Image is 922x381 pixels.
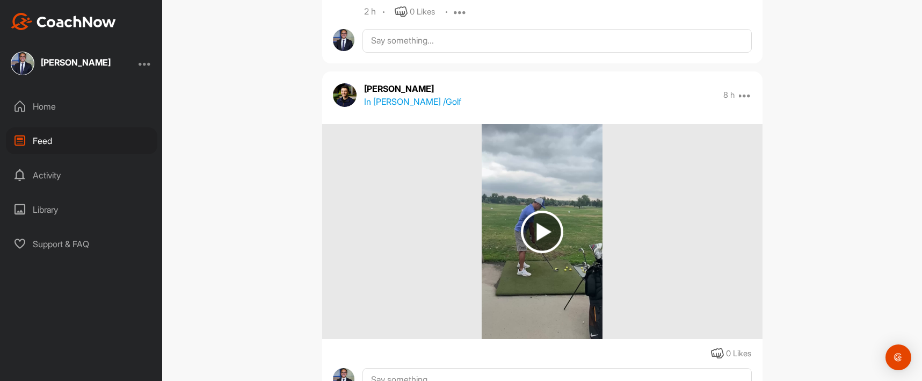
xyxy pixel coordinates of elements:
div: Library [6,196,157,223]
div: 2 h [365,6,376,17]
div: Support & FAQ [6,231,157,257]
div: 0 Likes [727,348,752,360]
div: Activity [6,162,157,189]
img: square_5c13d6eb5ff81748640769dc9ac483bb.jpg [11,52,34,75]
p: 8 h [723,90,735,100]
div: Home [6,93,157,120]
img: play [521,211,563,253]
img: avatar [333,29,355,51]
img: avatar [333,83,357,107]
img: media [482,124,602,339]
div: Open Intercom Messenger [885,344,911,370]
div: Feed [6,127,157,154]
p: [PERSON_NAME] [365,82,462,95]
div: 0 Likes [410,6,435,18]
div: [PERSON_NAME] [41,58,111,67]
p: In [PERSON_NAME] / Golf [365,95,462,108]
img: CoachNow [11,13,116,30]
